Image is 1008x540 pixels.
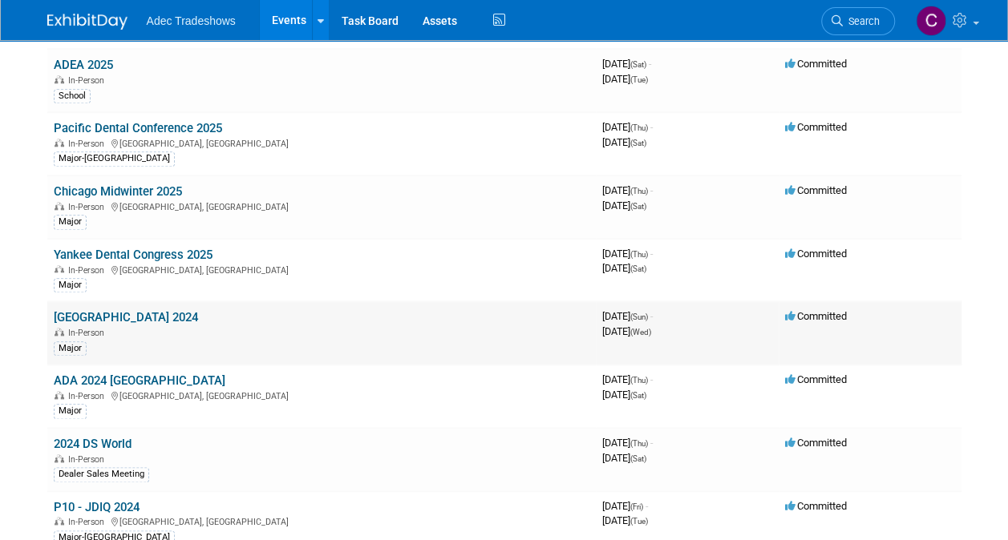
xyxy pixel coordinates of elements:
span: In-Person [68,75,109,86]
span: (Sat) [630,391,646,400]
div: School [54,89,91,103]
span: Committed [785,500,847,512]
img: Carol Schmidlin [916,6,946,36]
span: - [649,58,651,70]
span: [DATE] [602,500,648,512]
div: [GEOGRAPHIC_DATA], [GEOGRAPHIC_DATA] [54,389,589,401]
span: In-Person [68,454,109,465]
span: In-Person [68,202,109,212]
span: In-Person [68,328,109,338]
span: Committed [785,184,847,196]
span: - [650,373,653,385]
span: - [650,184,653,196]
span: Committed [785,58,847,70]
span: In-Person [68,139,109,149]
div: Major [54,341,87,356]
span: (Thu) [630,250,648,259]
span: [DATE] [602,325,651,337]
span: [DATE] [602,514,648,526]
span: In-Person [68,391,109,401]
span: - [646,500,648,512]
span: (Thu) [630,376,648,385]
img: In-Person Event [55,139,64,147]
a: ADEA 2025 [54,58,113,72]
a: Search [821,7,895,35]
img: In-Person Event [55,328,64,336]
span: [DATE] [602,248,653,260]
img: In-Person Event [55,391,64,399]
a: P10 - JDIQ 2024 [54,500,140,514]
span: [DATE] [602,199,646,212]
div: [GEOGRAPHIC_DATA], [GEOGRAPHIC_DATA] [54,263,589,276]
span: [DATE] [602,452,646,464]
span: Committed [785,373,847,385]
span: (Fri) [630,502,643,511]
a: Chicago Midwinter 2025 [54,184,182,199]
span: Committed [785,310,847,322]
span: [DATE] [602,136,646,148]
span: - [650,437,653,449]
span: [DATE] [602,121,653,133]
img: In-Person Event [55,454,64,462]
span: In-Person [68,265,109,276]
img: In-Person Event [55,75,64,83]
div: [GEOGRAPHIC_DATA], [GEOGRAPHIC_DATA] [54,136,589,149]
a: 2024 DS World [54,437,132,451]
span: (Sat) [630,202,646,211]
div: Dealer Sales Meeting [54,467,149,482]
span: (Sat) [630,139,646,147]
span: Committed [785,121,847,133]
div: Major [54,404,87,418]
div: [GEOGRAPHIC_DATA], [GEOGRAPHIC_DATA] [54,199,589,212]
span: - [650,248,653,260]
span: [DATE] [602,73,648,85]
span: [DATE] [602,389,646,401]
span: - [650,121,653,133]
span: Adec Tradeshows [147,14,236,27]
span: [DATE] [602,58,651,70]
div: [GEOGRAPHIC_DATA], [GEOGRAPHIC_DATA] [54,514,589,527]
span: Committed [785,437,847,449]
span: (Thu) [630,439,648,448]
div: Major [54,215,87,229]
span: Committed [785,248,847,260]
span: (Sat) [630,454,646,463]
span: (Sun) [630,312,648,321]
span: - [650,310,653,322]
img: In-Person Event [55,202,64,210]
span: (Thu) [630,187,648,195]
div: Major [54,278,87,292]
span: In-Person [68,517,109,527]
span: [DATE] [602,373,653,385]
span: (Sat) [630,60,646,69]
span: (Tue) [630,75,648,84]
span: (Tue) [630,517,648,526]
a: ADA 2024 [GEOGRAPHIC_DATA] [54,373,225,388]
span: (Thu) [630,123,648,132]
span: [DATE] [602,437,653,449]
img: In-Person Event [55,265,64,273]
span: [DATE] [602,262,646,274]
div: Major-[GEOGRAPHIC_DATA] [54,151,175,166]
img: ExhibitDay [47,14,128,30]
span: [DATE] [602,184,653,196]
span: Search [843,15,880,27]
span: [DATE] [602,310,653,322]
a: Pacific Dental Conference 2025 [54,121,222,135]
img: In-Person Event [55,517,64,525]
a: Yankee Dental Congress 2025 [54,248,213,262]
span: (Wed) [630,328,651,336]
span: (Sat) [630,264,646,273]
a: [GEOGRAPHIC_DATA] 2024 [54,310,198,324]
